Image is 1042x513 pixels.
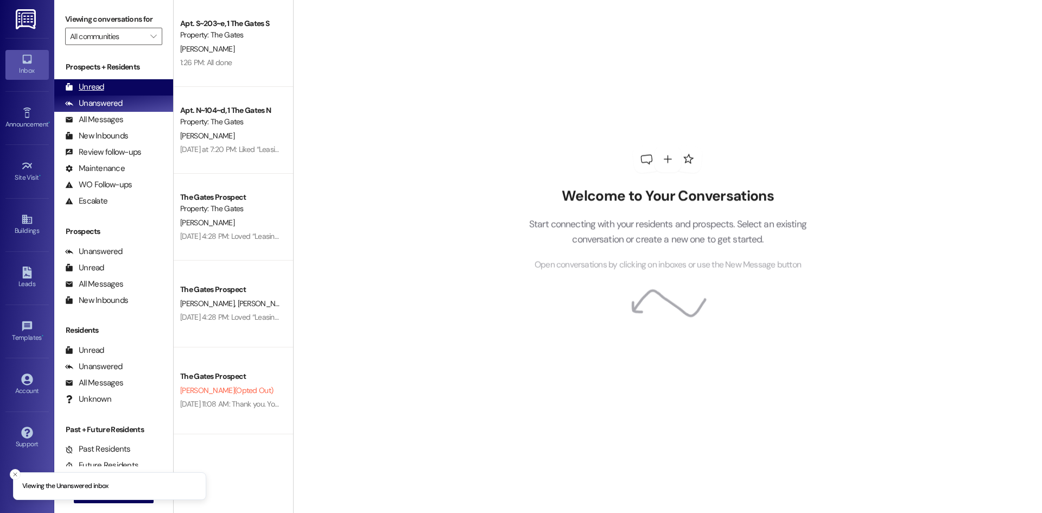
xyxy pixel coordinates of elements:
[65,98,123,109] div: Unanswered
[5,317,49,346] a: Templates •
[180,131,234,141] span: [PERSON_NAME]
[5,157,49,186] a: Site Visit •
[54,226,173,237] div: Prospects
[180,284,281,295] div: The Gates Prospect
[180,29,281,41] div: Property: The Gates
[22,482,109,491] p: Viewing the Unanswered inbox
[65,195,107,207] div: Escalate
[5,50,49,79] a: Inbox
[180,105,281,116] div: Apt. N~104~d, 1 The Gates N
[180,116,281,128] div: Property: The Gates
[65,163,125,174] div: Maintenance
[65,179,132,191] div: WO Follow-ups
[39,172,41,180] span: •
[65,11,162,28] label: Viewing conversations for
[150,32,156,41] i: 
[512,188,823,205] h2: Welcome to Your Conversations
[5,423,49,453] a: Support
[65,444,131,455] div: Past Residents
[180,18,281,29] div: Apt. S~203~e, 1 The Gates S
[65,114,123,125] div: All Messages
[5,210,49,239] a: Buildings
[180,218,234,227] span: [PERSON_NAME]
[5,263,49,293] a: Leads
[54,61,173,73] div: Prospects + Residents
[65,130,128,142] div: New Inbounds
[65,147,141,158] div: Review follow-ups
[180,44,234,54] span: [PERSON_NAME]
[65,295,128,306] div: New Inbounds
[54,424,173,435] div: Past + Future Residents
[65,246,123,257] div: Unanswered
[180,385,273,395] span: [PERSON_NAME] (Opted Out)
[65,81,104,93] div: Unread
[180,299,238,308] span: [PERSON_NAME]
[48,119,50,126] span: •
[16,9,38,29] img: ResiDesk Logo
[65,262,104,274] div: Unread
[65,361,123,372] div: Unanswered
[180,371,281,382] div: The Gates Prospect
[237,299,295,308] span: [PERSON_NAME]
[180,399,717,409] div: [DATE] 11:08 AM: Thank you. You will no longer receive texts from this thread. Please reply with ...
[65,377,123,389] div: All Messages
[180,144,858,154] div: [DATE] at 7:20 PM: Liked “Leasing The Gates (The Gates): Hi [PERSON_NAME]! At this time we aren't...
[512,216,823,247] p: Start connecting with your residents and prospects. Select an existing conversation or create a n...
[180,58,232,67] div: 1:26 PM: All done
[54,325,173,336] div: Residents
[535,258,801,272] span: Open conversations by clicking on inboxes or use the New Message button
[180,203,281,214] div: Property: The Gates
[42,332,43,340] span: •
[10,469,21,480] button: Close toast
[70,28,145,45] input: All communities
[180,192,281,203] div: The Gates Prospect
[65,345,104,356] div: Unread
[65,394,111,405] div: Unknown
[5,370,49,400] a: Account
[65,460,138,471] div: Future Residents
[65,278,123,290] div: All Messages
